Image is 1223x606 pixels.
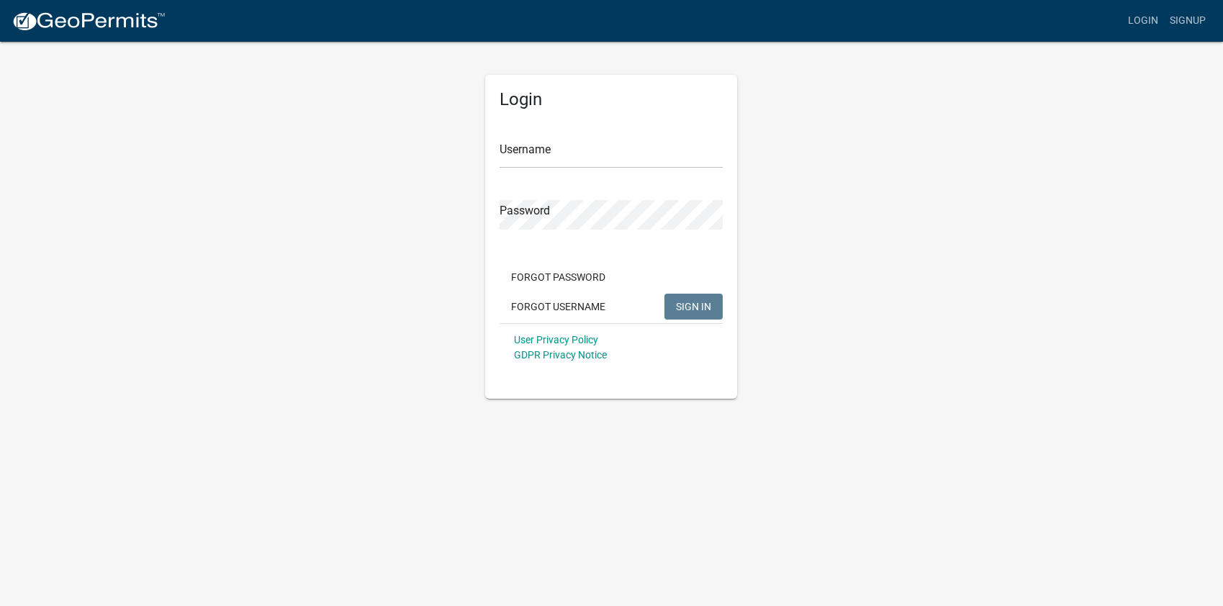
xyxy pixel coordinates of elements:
[1164,7,1211,35] a: Signup
[676,300,711,312] span: SIGN IN
[500,264,617,290] button: Forgot Password
[500,89,723,110] h5: Login
[514,334,598,345] a: User Privacy Policy
[500,294,617,320] button: Forgot Username
[514,349,607,361] a: GDPR Privacy Notice
[664,294,723,320] button: SIGN IN
[1122,7,1164,35] a: Login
